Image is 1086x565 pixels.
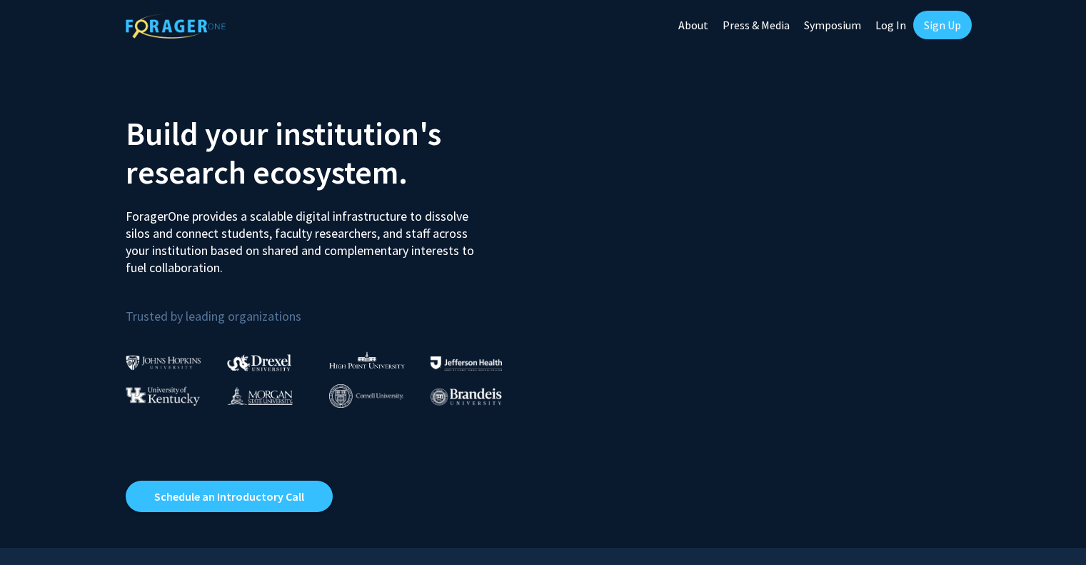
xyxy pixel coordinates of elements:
[329,384,403,408] img: Cornell University
[126,114,533,191] h2: Build your institution's research ecosystem.
[227,386,293,405] img: Morgan State University
[126,355,201,370] img: Johns Hopkins University
[126,288,533,327] p: Trusted by leading organizations
[126,197,484,276] p: ForagerOne provides a scalable digital infrastructure to dissolve silos and connect students, fac...
[431,356,502,370] img: Thomas Jefferson University
[126,386,200,406] img: University of Kentucky
[329,351,405,369] img: High Point University
[913,11,972,39] a: Sign Up
[126,481,333,512] a: Opens in a new tab
[126,14,226,39] img: ForagerOne Logo
[227,354,291,371] img: Drexel University
[431,388,502,406] img: Brandeis University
